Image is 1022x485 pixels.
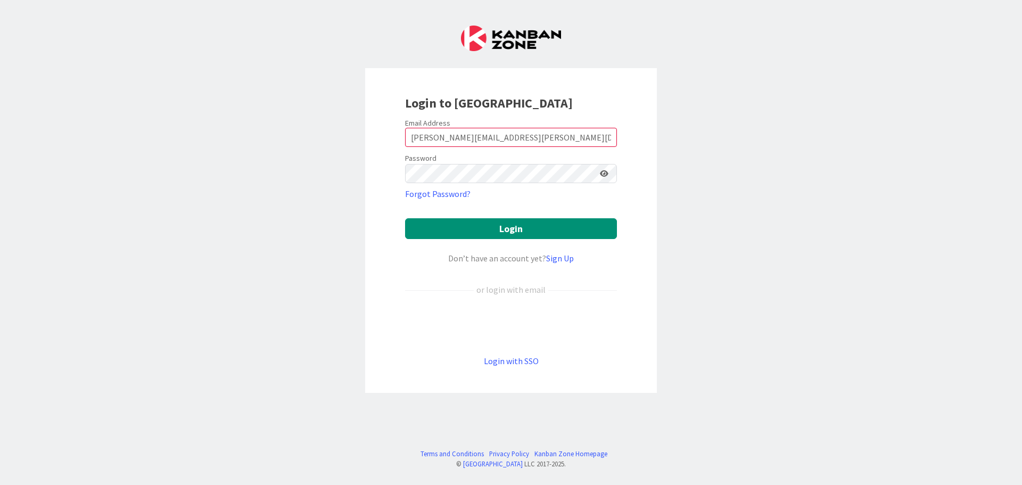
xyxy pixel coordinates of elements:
[400,314,622,337] iframe: Kirjaudu Google-tilillä -painike
[489,449,529,459] a: Privacy Policy
[405,252,617,265] div: Don’t have an account yet?
[405,95,573,111] b: Login to [GEOGRAPHIC_DATA]
[474,283,548,296] div: or login with email
[461,26,561,51] img: Kanban Zone
[463,459,523,468] a: [GEOGRAPHIC_DATA]
[405,187,471,200] a: Forgot Password?
[421,449,484,459] a: Terms and Conditions
[534,449,607,459] a: Kanban Zone Homepage
[484,356,539,366] a: Login with SSO
[546,253,574,264] a: Sign Up
[405,118,450,128] label: Email Address
[405,218,617,239] button: Login
[415,459,607,469] div: © LLC 2017- 2025 .
[405,153,436,164] label: Password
